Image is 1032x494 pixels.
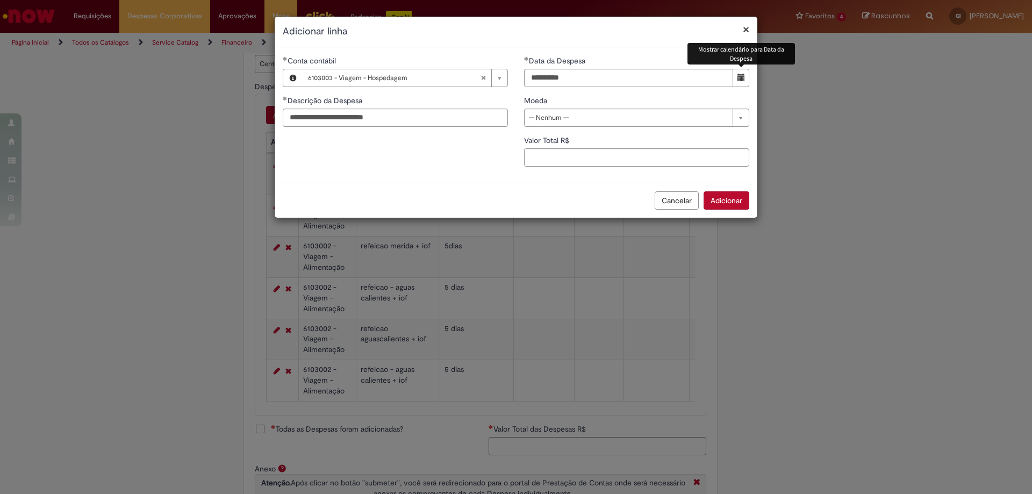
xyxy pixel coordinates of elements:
button: Mostrar calendário para Data da Despesa [733,69,749,87]
span: Obrigatório Preenchido [524,56,529,61]
input: Descrição da Despesa [283,109,508,127]
button: Cancelar [655,191,699,210]
button: Adicionar [704,191,749,210]
span: -- Nenhum -- [529,109,727,126]
span: 6103003 - Viagem - Hospedagem [308,69,481,87]
input: Valor Total R$ [524,148,749,167]
button: Conta contábil, Visualizar este registro 6103003 - Viagem - Hospedagem [283,69,303,87]
abbr: Limpar campo Conta contábil [475,69,491,87]
h2: Adicionar linha [283,25,749,39]
a: 6103003 - Viagem - HospedagemLimpar campo Conta contábil [303,69,507,87]
span: Data da Despesa [529,56,587,66]
span: Moeda [524,96,549,105]
button: Fechar modal [743,24,749,35]
span: Obrigatório Preenchido [283,96,288,101]
div: Mostrar calendário para Data da Despesa [687,43,795,65]
input: Data da Despesa 14 June 2025 Saturday [524,69,733,87]
span: Obrigatório Preenchido [283,56,288,61]
span: Valor Total R$ [524,135,571,145]
span: Descrição da Despesa [288,96,364,105]
span: Necessários - Conta contábil [288,56,338,66]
